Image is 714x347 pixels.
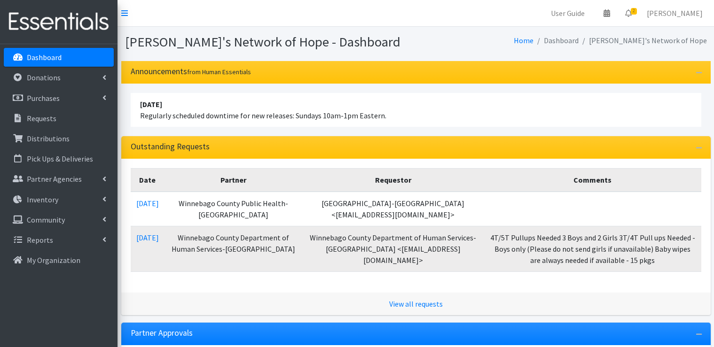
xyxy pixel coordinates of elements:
h1: [PERSON_NAME]'s Network of Hope - Dashboard [125,34,413,50]
td: Winnebago County Department of Human Services-[GEOGRAPHIC_DATA] [165,226,302,271]
p: My Organization [27,255,80,265]
strong: [DATE] [140,100,162,109]
a: [DATE] [136,233,159,242]
h3: Partner Approvals [131,328,193,338]
a: My Organization [4,251,114,270]
a: Pick Ups & Deliveries [4,149,114,168]
th: Requestor [302,168,484,192]
p: Dashboard [27,53,62,62]
li: Regularly scheduled downtime for new releases: Sundays 10am-1pm Eastern. [131,93,701,127]
p: Donations [27,73,61,82]
td: Winnebago County Public Health-[GEOGRAPHIC_DATA] [165,192,302,226]
th: Partner [165,168,302,192]
p: Inventory [27,195,58,204]
a: [DATE] [136,199,159,208]
h3: Outstanding Requests [131,142,210,152]
p: Community [27,215,65,224]
a: 2 [618,4,639,23]
td: [GEOGRAPHIC_DATA]-[GEOGRAPHIC_DATA] <[EMAIL_ADDRESS][DOMAIN_NAME]> [302,192,484,226]
a: Reports [4,231,114,249]
a: View all requests [389,299,443,308]
a: Requests [4,109,114,128]
p: Purchases [27,93,60,103]
p: Requests [27,114,56,123]
th: Date [131,168,165,192]
a: Home [514,36,534,45]
a: Inventory [4,190,114,209]
p: Pick Ups & Deliveries [27,154,93,163]
a: Purchases [4,89,114,108]
a: Distributions [4,129,114,148]
small: from Human Essentials [187,68,251,76]
a: Partner Agencies [4,170,114,188]
p: Partner Agencies [27,174,82,184]
th: Comments [484,168,701,192]
img: HumanEssentials [4,6,114,38]
td: Winnebago County Department of Human Services-[GEOGRAPHIC_DATA] <[EMAIL_ADDRESS][DOMAIN_NAME]> [302,226,484,271]
a: Donations [4,68,114,87]
a: Community [4,210,114,229]
a: User Guide [543,4,592,23]
p: Reports [27,235,53,245]
p: Distributions [27,134,70,143]
a: [PERSON_NAME] [639,4,710,23]
li: [PERSON_NAME]'s Network of Hope [579,34,707,47]
h3: Announcements [131,67,251,77]
a: Dashboard [4,48,114,67]
li: Dashboard [534,34,579,47]
td: 4T/5T Pullups Needed 3 Boys and 2 Girls 3T/4T Pull ups Needed - Boys only (Please do not send gir... [484,226,701,271]
span: 2 [631,8,637,15]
